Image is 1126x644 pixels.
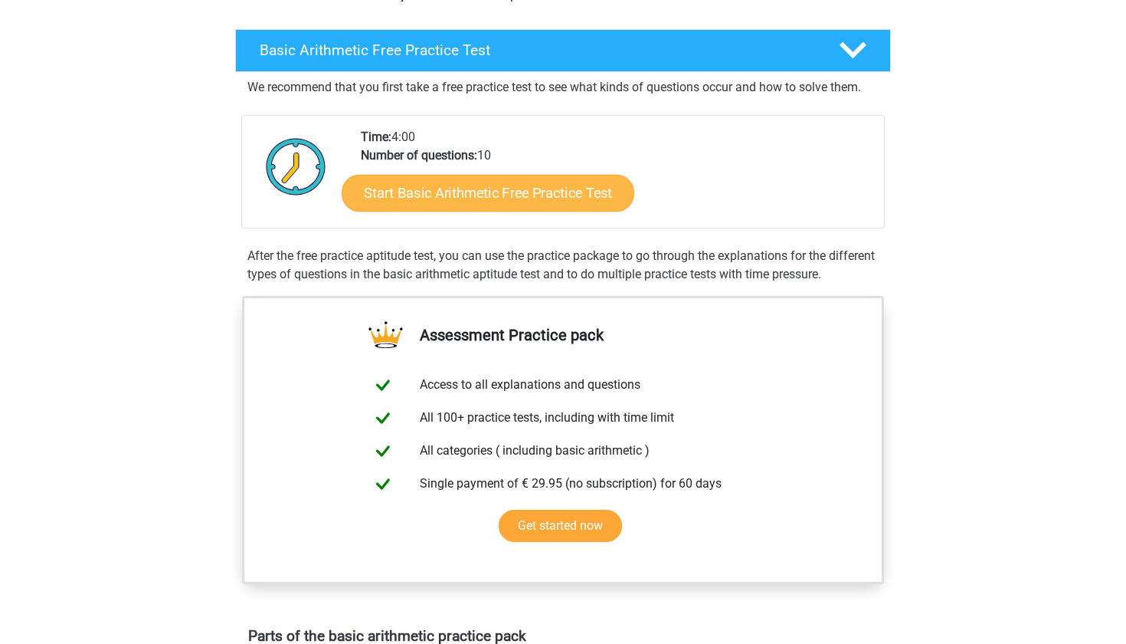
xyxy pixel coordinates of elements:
a: Start Basic Arithmetic Free Practice Test [342,174,634,211]
a: Basic Arithmetic Free Practice Test [229,29,897,72]
div: After the free practice aptitude test, you can use the practice package to go through the explana... [241,247,885,284]
img: Clock [257,128,335,205]
h4: Basic Arithmetic Free Practice Test [260,41,814,59]
div: 4:00 10 [349,128,883,228]
a: Get started now [499,510,622,542]
b: Number of questions: [361,148,477,163]
b: Time: [361,130,391,144]
p: We recommend that you first take a free practice test to see what kinds of questions occur and ho... [247,78,879,97]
